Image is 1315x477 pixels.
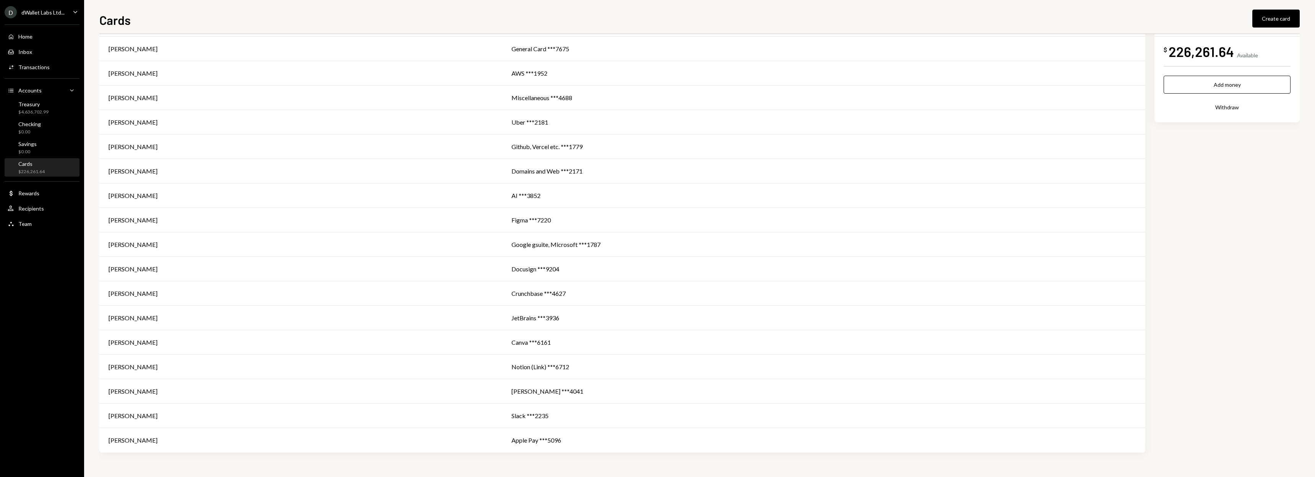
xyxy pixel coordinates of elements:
[109,436,157,445] div: [PERSON_NAME]
[1237,52,1258,58] div: Available
[5,60,80,74] a: Transactions
[18,109,49,115] div: $4,636,702.99
[18,129,41,135] div: $0.00
[511,289,1136,298] div: Crunchbase ***4627
[21,9,65,16] div: dWallet Labs Ltd...
[5,118,80,137] a: Checking$0.00
[511,387,1136,396] div: [PERSON_NAME] ***4041
[109,264,157,274] div: [PERSON_NAME]
[18,101,49,107] div: Treasury
[1169,43,1234,60] div: 226,261.64
[511,436,1136,445] div: Apple Pay ***5096
[5,99,80,117] a: Treasury$4,636,702.99
[18,141,37,147] div: Savings
[18,33,32,40] div: Home
[109,118,157,127] div: [PERSON_NAME]
[5,217,80,230] a: Team
[109,240,157,249] div: [PERSON_NAME]
[109,411,157,420] div: [PERSON_NAME]
[109,362,157,372] div: [PERSON_NAME]
[109,93,157,102] div: [PERSON_NAME]
[109,387,157,396] div: [PERSON_NAME]
[109,338,157,347] div: [PERSON_NAME]
[511,167,1136,176] div: Domains and Web ***2171
[511,313,1136,323] div: JetBrains ***3936
[109,142,157,151] div: [PERSON_NAME]
[18,49,32,55] div: Inbox
[511,142,1136,151] div: Github, Vercel etc. ***1779
[18,190,39,196] div: Rewards
[109,44,157,54] div: [PERSON_NAME]
[109,216,157,225] div: [PERSON_NAME]
[1164,46,1167,54] div: $
[5,45,80,58] a: Inbox
[109,69,157,78] div: [PERSON_NAME]
[5,138,80,157] a: Savings$0.00
[18,221,32,227] div: Team
[511,93,1136,102] div: Miscellaneous ***4688
[5,83,80,97] a: Accounts
[18,149,37,155] div: $0.00
[109,313,157,323] div: [PERSON_NAME]
[18,121,41,127] div: Checking
[5,6,17,18] div: D
[18,161,45,167] div: Cards
[511,362,1136,372] div: Notion (Link) ***6712
[5,186,80,200] a: Rewards
[511,44,1136,54] div: General Card ***7675
[18,205,44,212] div: Recipients
[5,158,80,177] a: Cards$226,261.64
[1164,98,1291,116] button: Withdraw
[18,87,42,94] div: Accounts
[5,201,80,215] a: Recipients
[18,64,50,70] div: Transactions
[511,264,1136,274] div: Docusign ***9204
[1164,76,1291,94] button: Add money
[109,289,157,298] div: [PERSON_NAME]
[99,12,131,28] h1: Cards
[18,169,45,175] div: $226,261.64
[109,167,157,176] div: [PERSON_NAME]
[109,191,157,200] div: [PERSON_NAME]
[1252,10,1300,28] button: Create card
[511,240,1136,249] div: Google gsuite, Microsoft ***1787
[5,29,80,43] a: Home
